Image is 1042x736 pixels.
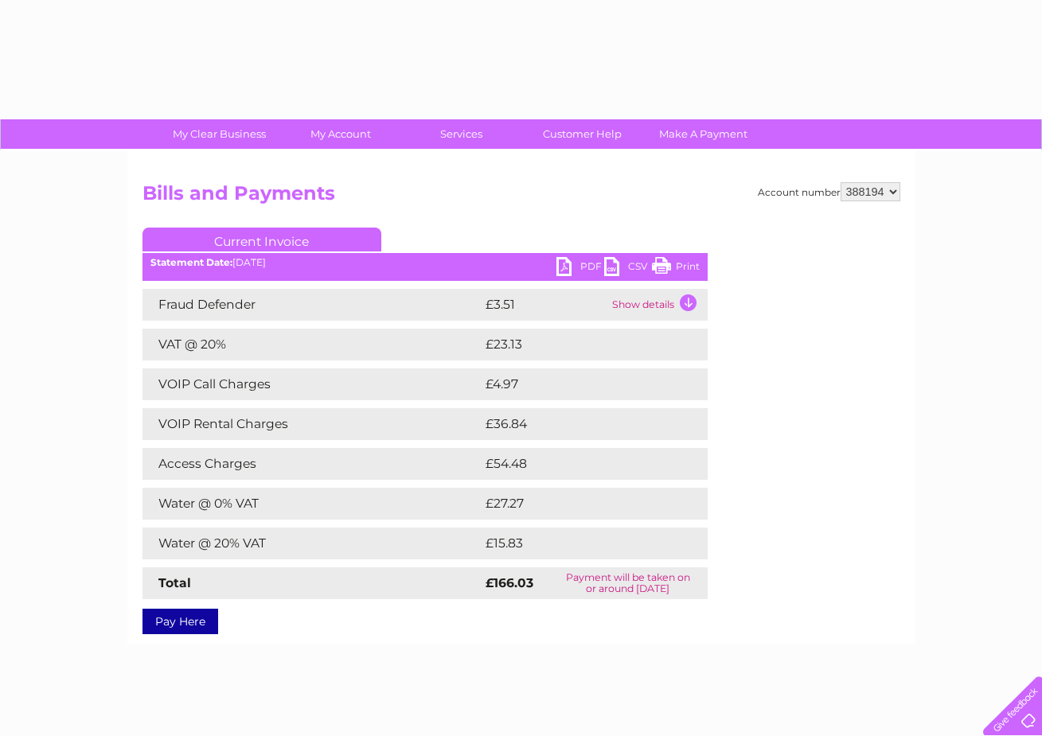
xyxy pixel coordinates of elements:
a: My Account [275,119,406,149]
h2: Bills and Payments [142,182,900,212]
td: £23.13 [482,329,673,360]
td: £4.97 [482,368,670,400]
a: PDF [556,257,604,280]
td: Water @ 0% VAT [142,488,482,520]
a: CSV [604,257,652,280]
a: Pay Here [142,609,218,634]
a: Current Invoice [142,228,381,251]
a: Print [652,257,700,280]
a: Services [396,119,527,149]
td: VAT @ 20% [142,329,482,360]
td: £15.83 [482,528,674,559]
a: Customer Help [517,119,648,149]
td: VOIP Rental Charges [142,408,482,440]
td: £27.27 [482,488,674,520]
td: VOIP Call Charges [142,368,482,400]
td: £54.48 [482,448,677,480]
td: £36.84 [482,408,677,440]
b: Statement Date: [150,256,232,268]
td: Show details [608,289,708,321]
td: £3.51 [482,289,608,321]
a: Make A Payment [638,119,769,149]
a: My Clear Business [154,119,285,149]
td: Fraud Defender [142,289,482,321]
td: Water @ 20% VAT [142,528,482,559]
td: Payment will be taken on or around [DATE] [548,567,708,599]
td: Access Charges [142,448,482,480]
strong: Total [158,575,191,590]
div: Account number [758,182,900,201]
div: [DATE] [142,257,708,268]
strong: £166.03 [486,575,533,590]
